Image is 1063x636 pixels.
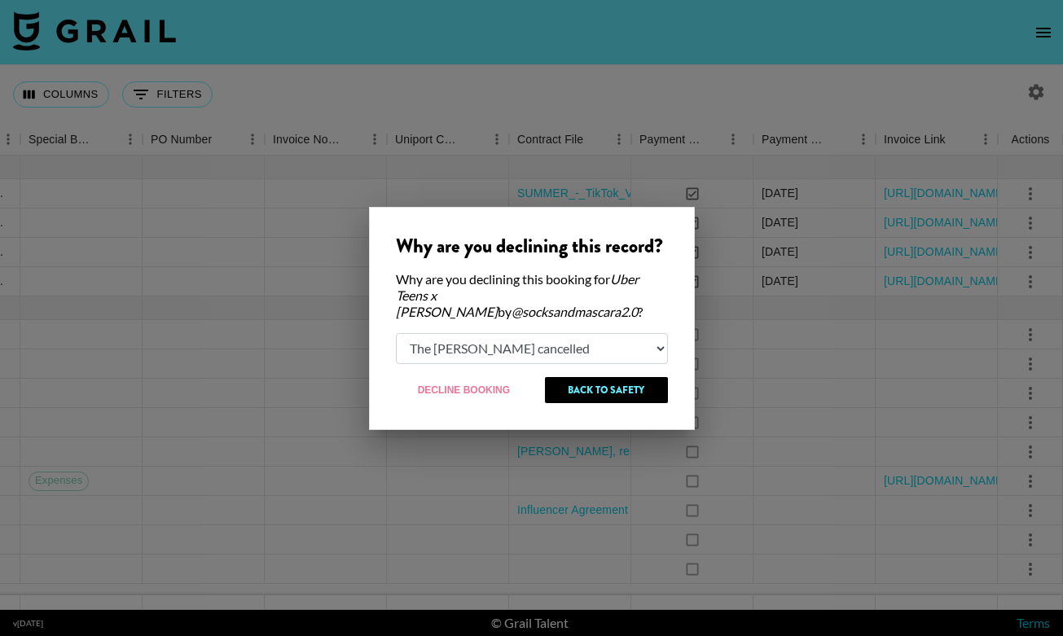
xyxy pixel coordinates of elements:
div: Why are you declining this booking for by ? [396,271,668,320]
button: Back to Safety [545,377,667,403]
em: Uber Teens x [PERSON_NAME] [396,271,639,319]
div: Why are you declining this record? [396,234,668,258]
em: @ socksandmascara2.0 [512,304,638,319]
button: Decline Booking [396,377,533,403]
